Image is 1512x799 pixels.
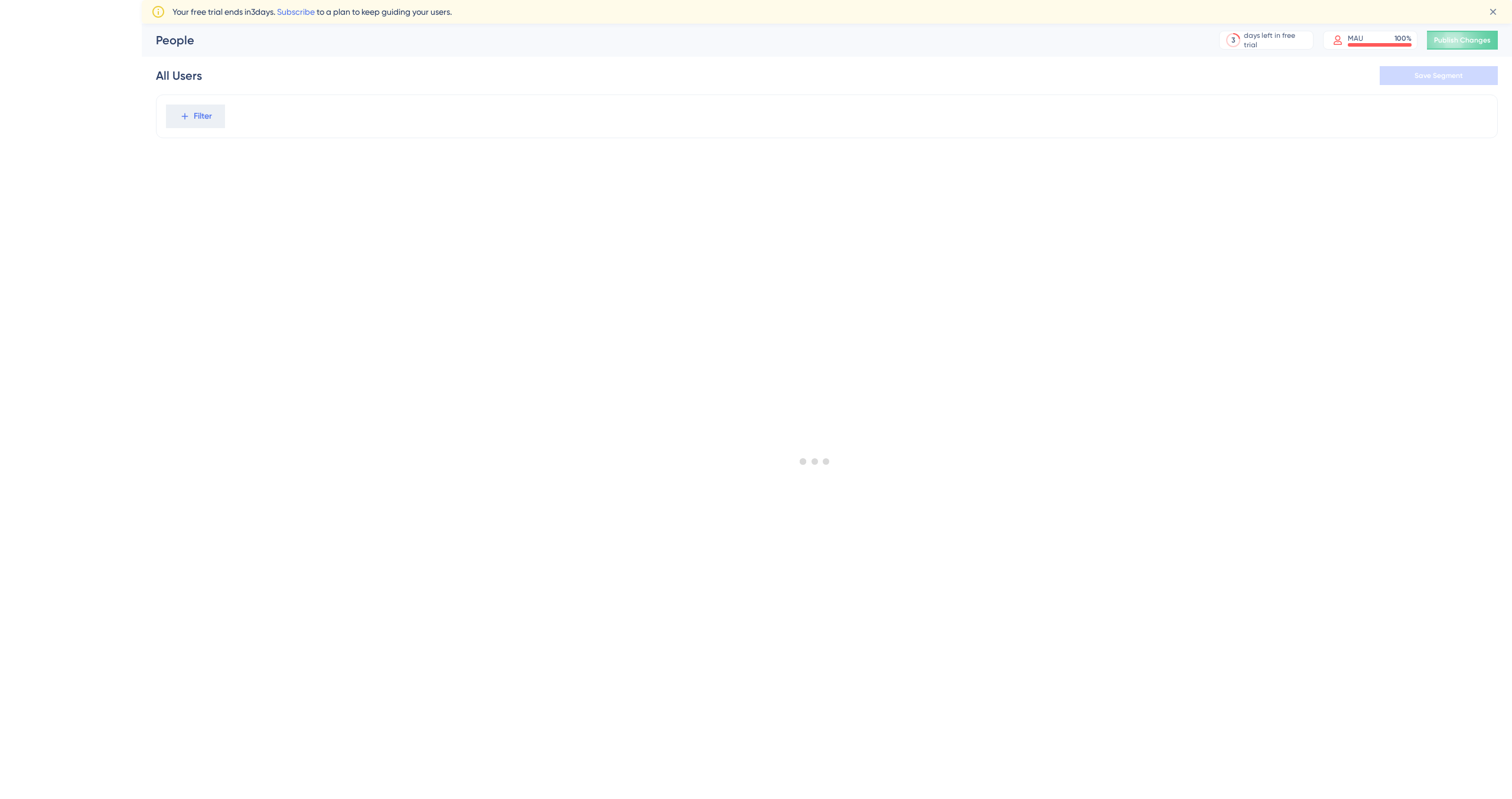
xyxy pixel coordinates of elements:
[1244,31,1309,50] div: days left in free trial
[277,7,315,17] a: Subscribe
[172,5,452,19] span: Your free trial ends in 3 days. to a plan to keep guiding your users.
[1380,66,1498,85] button: Save Segment
[1434,35,1491,45] span: Publish Changes
[1415,71,1463,80] span: Save Segment
[1427,31,1498,50] button: Publish Changes
[1394,34,1412,43] div: 100 %
[1348,34,1363,43] div: MAU
[156,32,1190,48] div: People
[1231,35,1235,45] div: 3
[156,67,202,84] div: All Users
